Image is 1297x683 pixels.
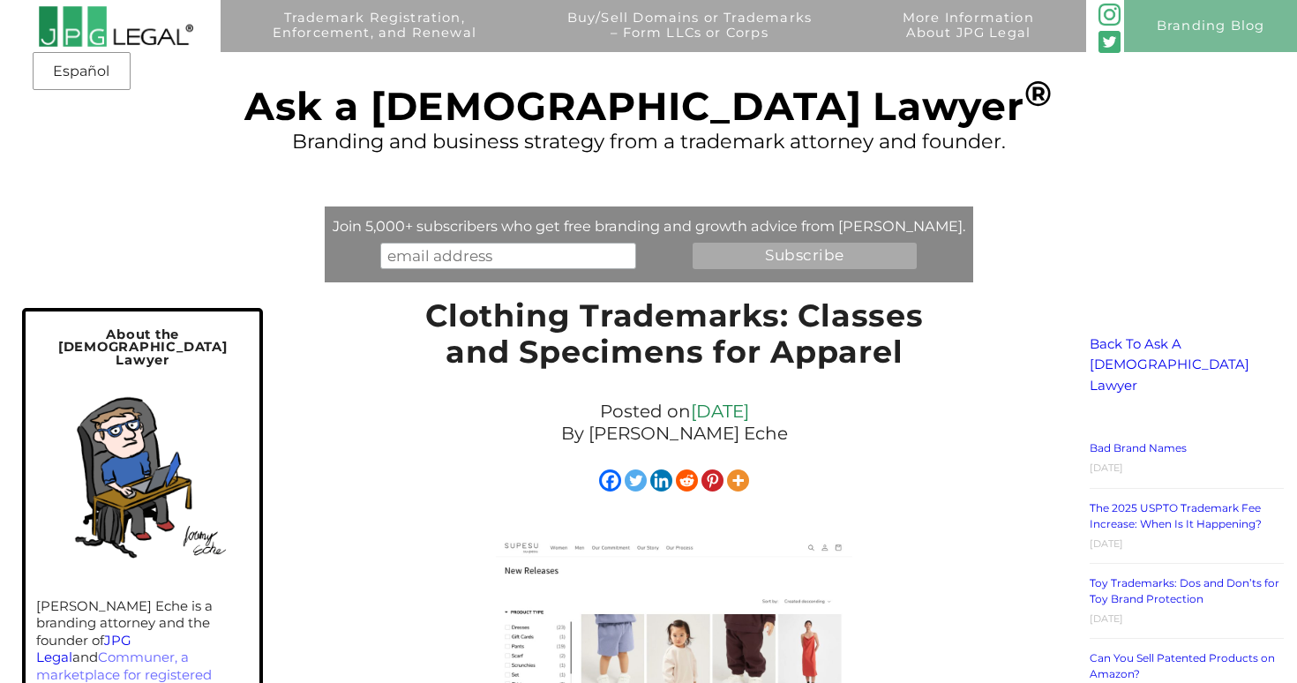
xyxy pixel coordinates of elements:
[1090,441,1187,454] a: Bad Brand Names
[389,298,960,379] h1: Clothing Trademarks: Classes and Specimens for Apparel
[625,469,647,492] a: Twitter
[1098,4,1120,25] img: glyph-logo_May2016-green3-90.png
[234,11,515,63] a: Trademark Registration,Enforcement, and Renewal
[864,11,1073,63] a: More InformationAbout JPG Legal
[1090,501,1262,530] a: The 2025 USPTO Trademark Fee Increase: When Is It Happening?
[1090,537,1123,550] time: [DATE]
[1090,612,1123,625] time: [DATE]
[398,423,951,445] p: By [PERSON_NAME] Eche
[389,396,960,449] div: Posted on
[701,469,723,492] a: Pinterest
[38,5,193,48] img: 2016-logo-black-letters-3-r.png
[36,632,131,666] a: JPG Legal
[676,469,698,492] a: Reddit
[38,56,125,87] a: Español
[691,401,749,422] a: [DATE]
[1090,576,1279,605] a: Toy Trademarks: Dos and Don’ts for Toy Brand Protection
[1098,31,1120,52] img: Twitter_Social_Icon_Rounded_Square_Color-mid-green3-90.png
[529,11,851,63] a: Buy/Sell Domains or Trademarks– Form LLCs or Corps
[45,378,240,573] img: Self-portrait of Jeremy in his home office.
[599,469,621,492] a: Facebook
[727,469,749,492] a: More
[1090,462,1123,474] time: [DATE]
[1090,335,1249,394] a: Back To Ask A [DEMOGRAPHIC_DATA] Lawyer
[380,243,636,268] input: email address
[693,243,917,268] input: Subscribe
[650,469,672,492] a: Linkedin
[58,326,228,368] span: About the [DEMOGRAPHIC_DATA] Lawyer
[1090,651,1275,680] a: Can You Sell Patented Products on Amazon?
